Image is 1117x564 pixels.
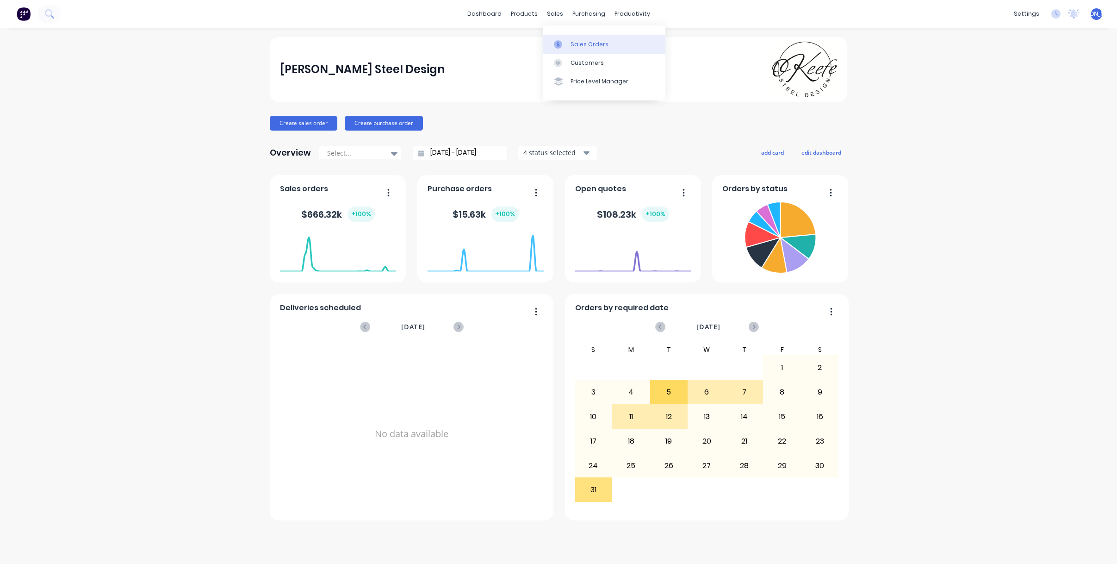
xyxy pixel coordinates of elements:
div: 8 [763,381,801,404]
button: Create sales order [270,116,337,131]
a: dashboard [463,7,506,21]
div: W [688,344,726,355]
div: 9 [801,381,838,404]
div: 12 [651,405,688,428]
div: T [650,344,688,355]
div: + 100 % [642,207,669,222]
div: S [801,344,839,355]
div: $ 666.32k [301,207,375,222]
div: 1 [763,356,801,379]
div: F [763,344,801,355]
div: 25 [613,454,650,477]
a: Price Level Manager [543,72,665,91]
div: 26 [651,454,688,477]
div: 11 [613,405,650,428]
button: 4 status selected [518,146,597,160]
div: products [506,7,542,21]
div: sales [542,7,568,21]
img: O'Keefe Steel Design [772,42,837,97]
div: 7 [726,381,763,404]
div: 28 [726,454,763,477]
div: 15 [763,405,801,428]
div: 17 [575,430,612,453]
div: 27 [688,454,725,477]
div: 6 [688,381,725,404]
div: 29 [763,454,801,477]
button: Create purchase order [345,116,423,131]
span: Deliveries scheduled [280,302,361,313]
div: $ 108.23k [597,207,669,222]
div: 18 [613,430,650,453]
div: M [612,344,650,355]
div: 10 [575,405,612,428]
div: 30 [801,454,838,477]
a: Sales Orders [543,35,665,53]
div: 4 status selected [523,148,582,157]
span: [DATE] [401,322,425,332]
span: Open quotes [575,183,626,194]
div: 16 [801,405,838,428]
div: 4 [613,381,650,404]
div: 23 [801,430,838,453]
div: $ 15.63k [453,207,519,222]
div: 31 [575,478,612,501]
div: 5 [651,381,688,404]
div: 2 [801,356,838,379]
a: Customers [543,54,665,72]
div: 13 [688,405,725,428]
div: + 100 % [491,207,519,222]
div: Price Level Manager [571,77,628,86]
div: 3 [575,381,612,404]
div: + 100 % [348,207,375,222]
div: 22 [763,430,801,453]
span: [DATE] [696,322,720,332]
span: Purchase orders [428,183,492,194]
button: add card [755,146,790,158]
div: 24 [575,454,612,477]
img: Factory [17,7,31,21]
div: 14 [726,405,763,428]
span: Sales orders [280,183,328,194]
div: 21 [726,430,763,453]
div: No data available [280,344,544,524]
div: 20 [688,430,725,453]
div: T [726,344,763,355]
div: Customers [571,59,604,67]
div: purchasing [568,7,610,21]
div: Sales Orders [571,40,608,49]
span: Orders by status [722,183,788,194]
div: settings [1009,7,1044,21]
button: edit dashboard [795,146,847,158]
div: 19 [651,430,688,453]
div: S [575,344,613,355]
div: [PERSON_NAME] Steel Design [280,60,445,79]
div: Overview [270,144,311,162]
div: productivity [610,7,655,21]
